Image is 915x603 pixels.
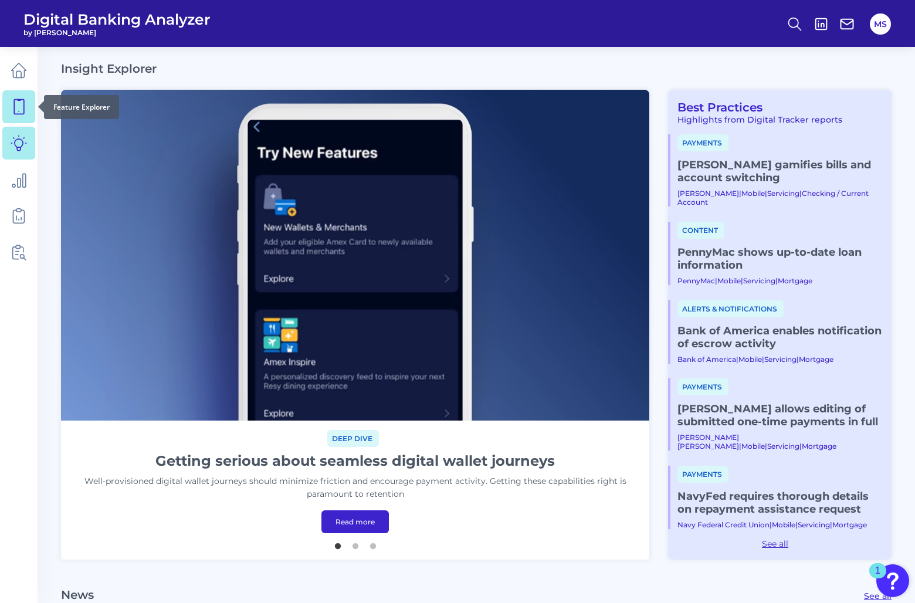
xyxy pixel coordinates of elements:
a: Mobile [772,520,795,529]
span: | [795,520,798,529]
a: Deep dive [327,432,379,443]
span: | [799,442,802,450]
a: Servicing [798,520,830,529]
span: Payments [677,378,728,395]
span: Deep dive [327,430,379,447]
span: | [775,276,778,285]
a: Mobile [738,355,762,364]
div: 1 [875,571,880,586]
div: Highlights from Digital Tracker reports [668,114,882,125]
span: Payments [677,134,728,151]
a: Bank of America [677,355,736,364]
a: Alerts & Notifications [677,303,784,314]
span: by [PERSON_NAME] [23,28,211,37]
a: Mortgage [832,520,867,529]
span: | [715,276,717,285]
a: PennyMac shows up-to-date loan information [677,246,882,272]
a: PennyMac [677,276,715,285]
a: Servicing [767,442,799,450]
a: Mobile [741,442,765,450]
img: bannerImg [61,90,649,421]
button: Open Resource Center, 1 new notification [876,564,909,597]
a: [PERSON_NAME] [PERSON_NAME] [677,433,739,450]
button: 2 [350,537,361,549]
a: Payments [677,469,728,479]
a: Read more [321,510,389,533]
span: Content [677,222,724,239]
span: | [765,442,767,450]
a: Mortgage [802,442,836,450]
span: | [765,189,767,198]
a: See all [864,591,892,601]
span: | [770,520,772,529]
span: | [799,189,802,198]
a: Servicing [764,355,797,364]
button: 3 [367,537,379,549]
a: Navy Federal Credit Union [677,520,770,529]
a: Checking / Current Account [677,189,869,206]
a: Mobile [717,276,741,285]
div: Feature Explorer [44,95,119,119]
span: | [739,189,741,198]
a: Servicing [767,189,799,198]
h2: Insight Explorer [61,62,157,76]
span: Digital Banking Analyzer [23,11,211,28]
span: Alerts & Notifications [677,300,784,317]
a: NavyFed requires thorough details on repayment assistance request [677,490,882,516]
a: [PERSON_NAME] [677,189,739,198]
span: | [762,355,764,364]
span: Payments [677,466,728,483]
a: Payments [677,381,728,392]
a: Mortgage [778,276,812,285]
span: | [736,355,738,364]
a: Servicing [743,276,775,285]
a: Best Practices [668,100,762,114]
p: Well-provisioned digital wallet journeys should minimize friction and encourage payment activity.... [75,475,635,501]
button: MS [870,13,891,35]
a: See all [668,538,882,549]
a: [PERSON_NAME] gamifies bills and account switching [677,158,882,184]
h1: Getting serious about seamless digital wallet journeys [155,452,555,470]
a: Content [677,225,724,235]
span: | [741,276,743,285]
a: Bank of America enables notification of escrow activity [677,324,882,350]
a: [PERSON_NAME] allows editing of submitted one-time payments in full [677,402,882,428]
span: | [830,520,832,529]
a: Mobile [741,189,765,198]
span: | [797,355,799,364]
a: Payments [677,137,728,148]
button: 1 [332,537,344,549]
span: | [739,442,741,450]
a: Mortgage [799,355,833,364]
p: News [61,588,94,602]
